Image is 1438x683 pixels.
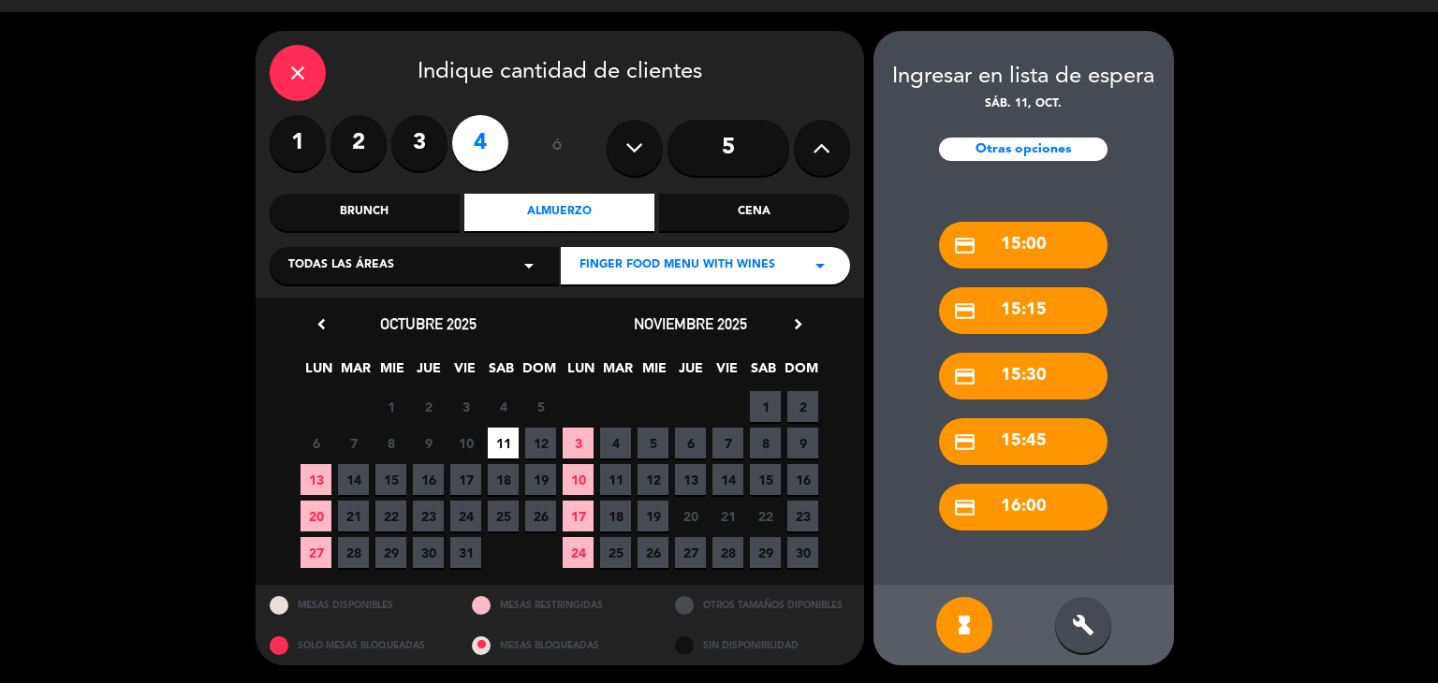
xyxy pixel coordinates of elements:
[953,234,976,257] i: credit_card
[675,537,706,568] span: 27
[638,357,669,388] span: MIE
[525,391,556,422] span: 5
[675,464,706,495] span: 13
[712,537,743,568] span: 28
[413,537,444,568] span: 30
[286,62,309,84] i: close
[1072,614,1094,636] i: build
[750,391,781,422] span: 1
[788,314,808,334] i: chevron_right
[659,194,849,231] div: Cena
[256,585,459,625] div: MESAS DISPONIBLES
[953,496,976,519] i: credit_card
[787,501,818,531] span: 23
[953,614,976,636] i: hourglass_full
[748,357,779,388] span: SAB
[712,464,743,495] span: 14
[525,501,556,531] span: 26
[953,299,976,323] i: credit_card
[661,585,864,625] div: OTROS TAMAÑOS DIPONIBLES
[953,365,976,388] i: credit_card
[413,391,444,422] span: 2
[413,357,444,388] span: JUE
[634,314,747,333] span: noviembre 2025
[873,95,1174,114] div: sáb. 11, oct.
[270,45,850,101] div: Indique cantidad de clientes
[675,428,706,458] span: 6
[785,357,815,388] span: DOM
[602,357,633,388] span: MAR
[750,501,781,531] span: 22
[488,501,519,531] span: 25
[600,501,631,531] span: 18
[330,115,387,171] label: 2
[486,357,517,388] span: SAB
[787,464,818,495] span: 16
[340,357,371,388] span: MAR
[638,501,668,531] span: 19
[301,537,331,568] span: 27
[522,357,553,388] span: DOM
[787,537,818,568] span: 30
[712,357,742,388] span: VIE
[375,537,406,568] span: 29
[638,464,668,495] span: 12
[750,428,781,458] span: 8
[750,464,781,495] span: 15
[488,428,519,458] span: 11
[450,501,481,531] span: 24
[449,357,480,388] span: VIE
[380,314,477,333] span: octubre 2025
[525,428,556,458] span: 12
[301,501,331,531] span: 20
[338,537,369,568] span: 28
[563,501,594,531] span: 17
[953,430,976,454] i: credit_card
[787,428,818,458] span: 9
[338,428,369,458] span: 7
[565,357,596,388] span: LUN
[338,501,369,531] span: 21
[939,353,1108,400] div: 15:30
[375,391,406,422] span: 1
[563,464,594,495] span: 10
[712,501,743,531] span: 21
[312,314,331,334] i: chevron_left
[301,428,331,458] span: 6
[375,428,406,458] span: 8
[527,115,588,181] div: ó
[939,222,1108,269] div: 15:00
[413,464,444,495] span: 16
[600,464,631,495] span: 11
[375,464,406,495] span: 15
[391,115,448,171] label: 3
[288,256,394,275] span: Todas las áreas
[712,428,743,458] span: 7
[873,59,1174,95] div: Ingresar en lista de espera
[450,428,481,458] span: 10
[563,537,594,568] span: 24
[376,357,407,388] span: MIE
[809,254,831,277] i: arrow_drop_down
[270,194,460,231] div: Brunch
[939,138,1108,161] div: Otras opciones
[580,256,775,275] span: Finger food menu with wines
[413,428,444,458] span: 9
[303,357,334,388] span: LUN
[675,357,706,388] span: JUE
[488,391,519,422] span: 4
[301,464,331,495] span: 13
[939,287,1108,334] div: 15:15
[375,501,406,531] span: 22
[413,501,444,531] span: 23
[464,194,654,231] div: Almuerzo
[458,625,661,665] div: MESAS BLOQUEADAS
[563,428,594,458] span: 3
[452,115,508,171] label: 4
[600,537,631,568] span: 25
[939,418,1108,465] div: 15:45
[638,428,668,458] span: 5
[939,484,1108,530] div: 16:00
[600,428,631,458] span: 4
[256,625,459,665] div: SOLO MESAS BLOQUEADAS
